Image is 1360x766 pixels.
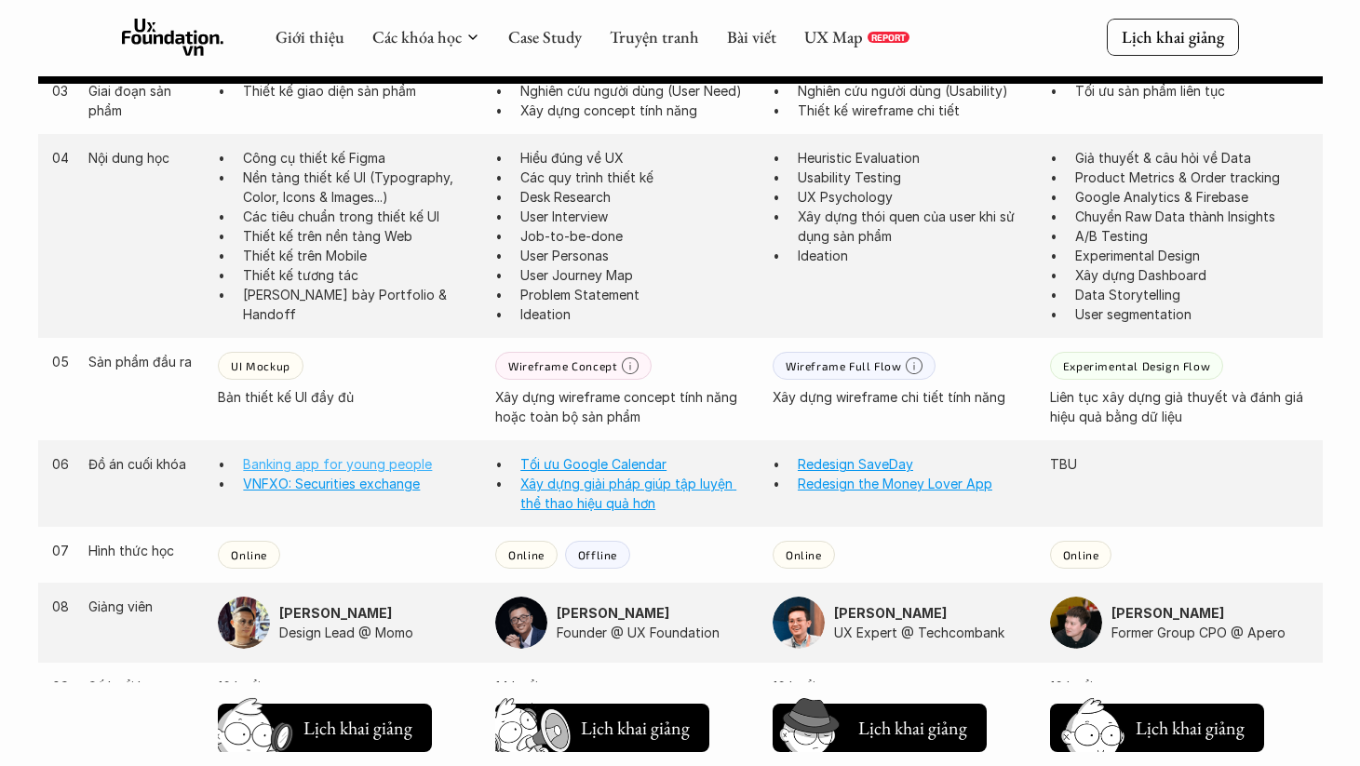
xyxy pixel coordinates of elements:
a: Case Study [508,26,582,47]
p: UX Expert @ Techcombank [834,623,1031,642]
button: Lịch khai giảng [773,704,987,752]
p: Hình thức học [88,541,199,560]
p: Xây dựng concept tính năng [520,101,754,120]
p: 16 buổi [218,677,477,696]
p: Usability Testing [798,168,1031,187]
p: Thiết kế giao diện sản phẩm [243,81,477,101]
p: Nghiên cứu người dùng (Usability) [798,81,1031,101]
p: Giả thuyết & câu hỏi về Data [1075,148,1309,168]
p: Wireframe Concept [508,359,617,372]
strong: [PERSON_NAME] [834,605,947,621]
a: Giới thiệu [276,26,344,47]
p: UI Mockup [231,359,290,372]
p: Thiết kế trên nền tảng Web [243,226,477,246]
h5: Lịch khai giảng [856,715,968,741]
a: UX Map [804,26,863,47]
p: Desk Research [520,187,754,207]
p: Xây dựng wireframe chi tiết tính năng [773,387,1031,407]
p: User Journey Map [520,265,754,285]
p: Bản thiết kế UI đầy đủ [218,387,477,407]
a: Lịch khai giảng [1107,19,1239,55]
h5: Lịch khai giảng [302,715,413,741]
p: Các tiêu chuẩn trong thiết kế UI [243,207,477,226]
p: Thiết kế tương tác [243,265,477,285]
p: REPORT [871,32,906,43]
p: Online [231,548,267,561]
p: 03 [52,81,71,101]
p: Ideation [798,246,1031,265]
h5: Lịch khai giảng [1134,715,1246,741]
p: A/B Testing [1075,226,1309,246]
p: Đồ án cuối khóa [88,454,199,474]
p: Nền tảng thiết kế UI (Typography, Color, Icons & Images...) [243,168,477,207]
p: Online [786,548,822,561]
p: Problem Statement [520,285,754,304]
p: Thiết kế trên Mobile [243,246,477,265]
button: Lịch khai giảng [495,704,709,752]
h5: Lịch khai giảng [579,715,691,741]
p: 16 buổi [773,677,1031,696]
a: Lịch khai giảng [773,696,987,752]
button: Lịch khai giảng [1050,704,1264,752]
p: 05 [52,352,71,371]
p: Offline [578,548,617,561]
p: Chuyển Raw Data thành Insights [1075,207,1309,226]
a: Lịch khai giảng [495,696,709,752]
a: Truyện tranh [610,26,699,47]
p: Online [508,548,545,561]
p: Số buổi học [88,677,199,696]
a: Redesign SaveDay [798,456,913,472]
p: Job-to-be-done [520,226,754,246]
a: Bài viết [727,26,776,47]
p: Product Metrics & Order tracking [1075,168,1309,187]
p: User segmentation [1075,304,1309,324]
p: Data Storytelling [1075,285,1309,304]
a: Banking app for young people [243,456,432,472]
p: Google Analytics & Firebase [1075,187,1309,207]
a: Redesign the Money Lover App [798,476,992,491]
p: Heuristic Evaluation [798,148,1031,168]
p: 09 [52,677,71,696]
p: Design Lead @ Momo [279,623,477,642]
a: VNFXO: Securities exchange [243,476,420,491]
a: Lịch khai giảng [218,696,432,752]
p: Experimental Design [1075,246,1309,265]
a: Các khóa học [372,26,462,47]
p: 06 [52,454,71,474]
p: Tối ưu sản phẩm liên tục [1075,81,1309,101]
p: [PERSON_NAME] bày Portfolio & Handoff [243,285,477,324]
a: Xây dựng giải pháp giúp tập luyện thể thao hiệu quả hơn [520,476,736,511]
strong: [PERSON_NAME] [279,605,392,621]
p: Sản phẩm đầu ra [88,352,199,371]
p: Hiểu đúng về UX [520,148,754,168]
p: Experimental Design Flow [1063,359,1210,372]
p: Giảng viên [88,597,199,616]
p: Founder @ UX Foundation [557,623,754,642]
p: Giai đoạn sản phẩm [88,81,199,120]
strong: [PERSON_NAME] [1111,605,1224,621]
p: Wireframe Full Flow [786,359,901,372]
p: Thiết kế wireframe chi tiết [798,101,1031,120]
p: Online [1063,548,1099,561]
p: Former Group CPO @ Apero [1111,623,1309,642]
p: 07 [52,541,71,560]
p: Xây dựng wireframe concept tính năng hoặc toàn bộ sản phẩm [495,387,754,426]
button: Lịch khai giảng [218,704,432,752]
p: Nghiên cứu người dùng (User Need) [520,81,754,101]
p: 16 buổi [1050,677,1309,696]
p: 04 [52,148,71,168]
a: Tối ưu Google Calendar [520,456,667,472]
a: Lịch khai giảng [1050,696,1264,752]
p: Xây dựng thói quen của user khi sử dụng sản phẩm [798,207,1031,246]
strong: [PERSON_NAME] [557,605,669,621]
p: TBU [1050,454,1309,474]
p: User Personas [520,246,754,265]
p: Lịch khai giảng [1122,26,1224,47]
p: UX Psychology [798,187,1031,207]
p: Công cụ thiết kế Figma [243,148,477,168]
p: Ideation [520,304,754,324]
p: Nội dung học [88,148,199,168]
p: Các quy trình thiết kế [520,168,754,187]
p: 08 [52,597,71,616]
p: Xây dựng Dashboard [1075,265,1309,285]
